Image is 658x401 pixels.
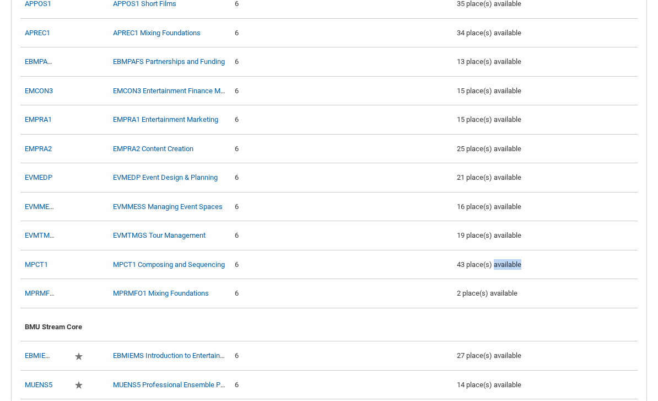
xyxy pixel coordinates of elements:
[235,381,239,389] c-enrollment-wizard-course-cell: 6
[113,290,209,298] a: MPRMFO1 Mixing Foundations
[25,197,66,217] div: EVMMESS
[113,381,261,389] a: MUENS5 Professional Ensemble Presentation 1
[74,351,84,362] div: Required
[111,288,226,300] div: MPRMFO1 Mixing Foundations
[235,232,239,240] c-enrollment-wizard-course-cell: 6
[235,174,239,182] c-enrollment-wizard-course-cell: 6
[235,203,239,211] c-enrollment-wizard-course-cell: 6
[25,381,52,389] a: MUENS5
[235,115,448,126] div: 6
[235,86,448,97] div: 6
[25,261,48,269] a: MPCT1
[25,82,66,101] div: EMCON3
[25,168,66,188] div: EVMEDP
[25,110,66,130] div: EMPRA1
[235,58,239,66] c-enrollment-wizard-course-cell: 6
[113,145,193,153] a: EMPRA2 Content Creation
[235,231,448,242] div: 6
[457,86,571,97] div: 15 place(s) available
[235,288,448,300] div: 6
[113,203,223,211] a: EVMMESS Managing Event Spaces
[113,261,225,269] a: MPCT1 Composing and Sequencing
[25,24,66,44] div: APREC1
[25,52,66,72] div: EBMPAFS
[25,290,58,298] a: MPRMFO1
[235,29,239,38] c-enrollment-wizard-course-cell: 6
[25,140,66,159] div: EMPRA2
[457,173,571,184] div: 21 place(s) available
[111,57,226,68] div: EBMPAFS Partnerships and Funding
[25,376,66,395] div: MUENS5
[25,352,56,360] a: EBMIEMS
[25,323,82,332] span: BMU Stream Core
[25,346,66,366] div: EBMIEMS
[113,232,206,240] a: EVMTMGS Tour Management
[235,290,239,298] c-enrollment-wizard-course-cell: 6
[235,144,448,155] div: 6
[25,284,66,304] div: MPRMFO1
[111,202,226,213] div: EVMMESS Managing Event Spaces
[113,29,201,38] a: APREC1 Mixing Foundations
[457,260,571,271] div: 43 place(s) available
[235,352,239,360] c-enrollment-wizard-course-cell: 6
[111,115,226,126] div: EMPRA1 Entertainment Marketing
[235,145,239,153] c-enrollment-wizard-course-cell: 6
[235,351,448,362] div: 6
[111,380,226,391] div: MUENS5 Professional Ensemble Presentation 1
[25,203,58,211] a: EVMMESS
[111,351,226,362] div: EBMIEMS Introduction to Entertainment Management
[235,261,239,269] c-enrollment-wizard-course-cell: 6
[235,380,448,391] div: 6
[235,28,448,39] div: 6
[235,87,239,95] c-enrollment-wizard-course-cell: 6
[457,380,571,391] div: 14 place(s) available
[235,116,239,124] c-enrollment-wizard-course-cell: 6
[111,144,226,155] div: EMPRA2 Content Creation
[25,232,59,240] a: EVMTMGS
[25,58,56,66] a: EBMPAFS
[113,87,256,95] a: EMCON3 Entertainment Finance Management
[457,288,571,300] div: 2 place(s) available
[113,174,218,182] a: EVMEDP Event Design & Planning
[235,173,448,184] div: 6
[25,145,52,153] a: EMPRA2
[235,260,448,271] div: 6
[457,202,571,213] div: 16 place(s) available
[25,87,53,95] a: EMCON3
[111,231,226,242] div: EVMTMGS Tour Management
[25,116,52,124] a: EMPRA1
[457,57,571,68] div: 13 place(s) available
[457,115,571,126] div: 15 place(s) available
[235,57,448,68] div: 6
[25,29,50,38] a: APREC1
[25,226,66,246] div: EVMTMGS
[74,380,84,392] div: Required
[113,58,225,66] a: EBMPAFS Partnerships and Funding
[113,352,279,360] a: EBMIEMS Introduction to Entertainment Management
[457,144,571,155] div: 25 place(s) available
[457,231,571,242] div: 19 place(s) available
[111,173,226,184] div: EVMEDP Event Design & Planning
[457,28,571,39] div: 34 place(s) available
[111,86,226,97] div: EMCON3 Entertainment Finance Management
[457,351,571,362] div: 27 place(s) available
[111,260,226,271] div: MPCT1 Composing and Sequencing
[111,28,226,39] div: APREC1 Mixing Foundations
[113,116,218,124] a: EMPRA1 Entertainment Marketing
[25,255,66,275] div: MPCT1
[235,202,448,213] div: 6
[25,174,52,182] a: EVMEDP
